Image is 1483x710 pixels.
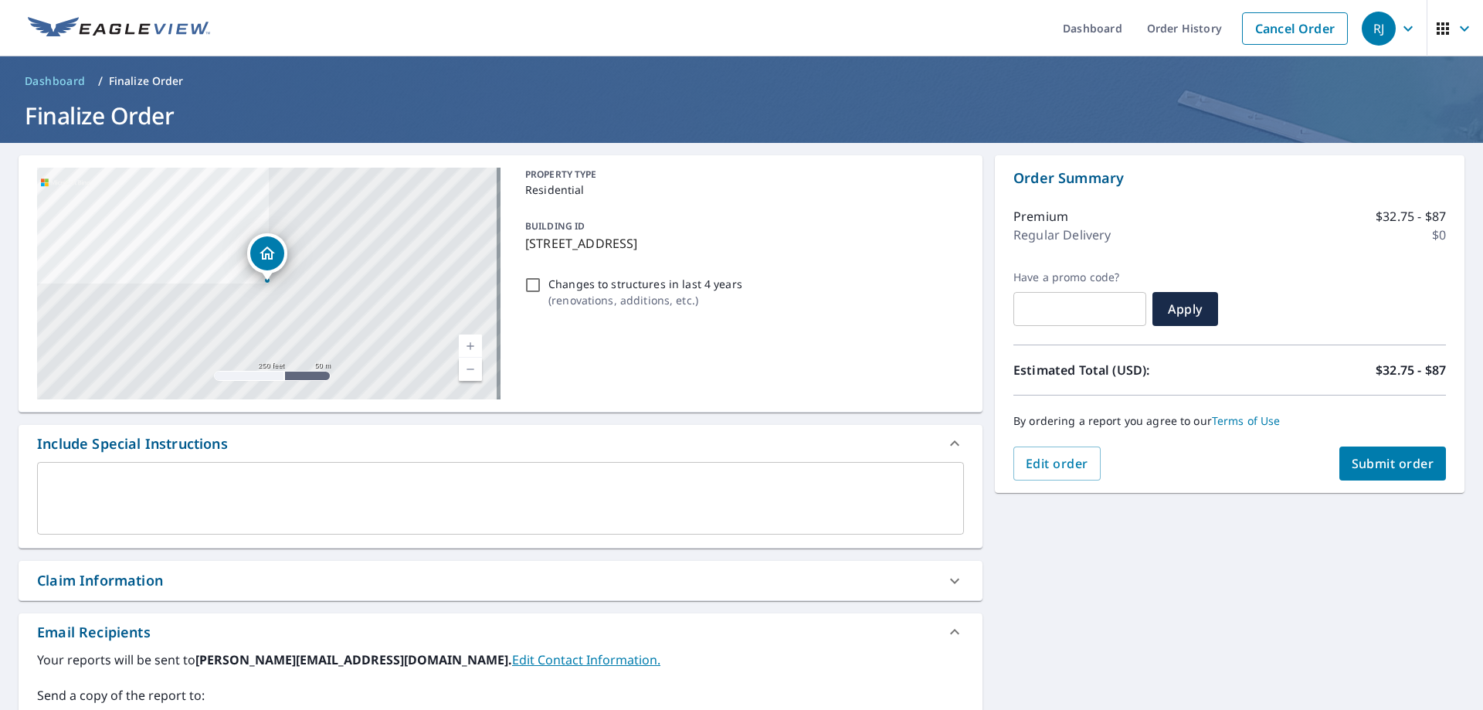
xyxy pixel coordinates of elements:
[1165,301,1206,318] span: Apply
[1376,361,1446,379] p: $32.75 - $87
[1362,12,1396,46] div: RJ
[37,686,964,705] label: Send a copy of the report to:
[1013,447,1101,481] button: Edit order
[1013,168,1446,189] p: Order Summary
[1013,226,1111,244] p: Regular Delivery
[459,358,482,381] a: Current Level 17, Zoom Out
[1013,270,1146,284] label: Have a promo code?
[19,100,1464,131] h1: Finalize Order
[19,69,1464,93] nav: breadcrumb
[1432,226,1446,244] p: $0
[525,168,958,182] p: PROPERTY TYPE
[19,613,982,651] div: Email Recipients
[525,234,958,253] p: [STREET_ADDRESS]
[548,292,742,308] p: ( renovations, additions, etc. )
[1352,455,1434,472] span: Submit order
[1152,292,1218,326] button: Apply
[25,73,86,89] span: Dashboard
[247,233,287,281] div: Dropped pin, building 1, Residential property, 109 Lookout Ln New Ulm, MN 56073
[28,17,210,40] img: EV Logo
[37,570,163,591] div: Claim Information
[1026,455,1088,472] span: Edit order
[512,651,660,668] a: EditContactInfo
[19,561,982,600] div: Claim Information
[109,73,184,89] p: Finalize Order
[525,219,585,233] p: BUILDING ID
[1013,207,1068,226] p: Premium
[1242,12,1348,45] a: Cancel Order
[19,69,92,93] a: Dashboard
[1339,447,1447,481] button: Submit order
[525,182,958,198] p: Residential
[1013,414,1446,428] p: By ordering a report you agree to our
[1212,413,1281,428] a: Terms of Use
[37,622,151,643] div: Email Recipients
[1013,361,1230,379] p: Estimated Total (USD):
[548,276,742,292] p: Changes to structures in last 4 years
[37,433,228,454] div: Include Special Instructions
[459,335,482,358] a: Current Level 17, Zoom In
[1376,207,1446,226] p: $32.75 - $87
[98,72,103,90] li: /
[195,651,512,668] b: [PERSON_NAME][EMAIL_ADDRESS][DOMAIN_NAME].
[37,651,964,669] label: Your reports will be sent to
[19,425,982,462] div: Include Special Instructions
